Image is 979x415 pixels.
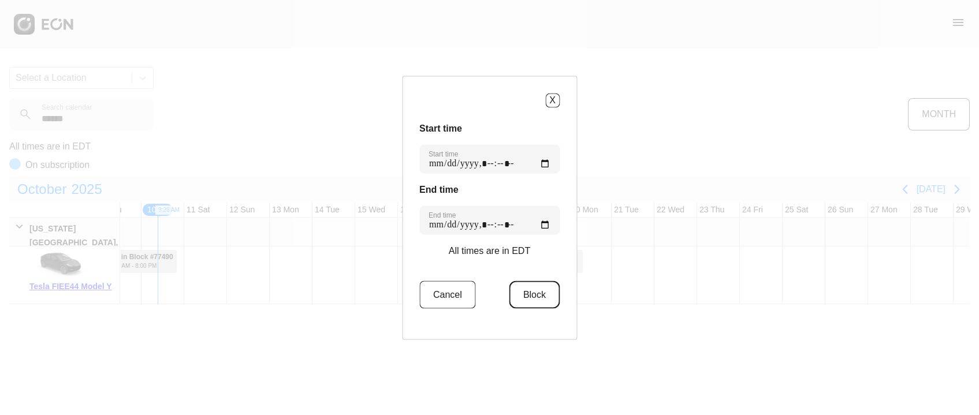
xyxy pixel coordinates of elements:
h3: Start time [419,121,560,135]
button: Block [509,281,560,308]
button: X [545,93,560,107]
h3: End time [419,182,560,196]
label: Start time [429,149,458,158]
p: All times are in EDT [449,244,530,257]
label: End time [429,210,456,219]
button: Cancel [419,281,476,308]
